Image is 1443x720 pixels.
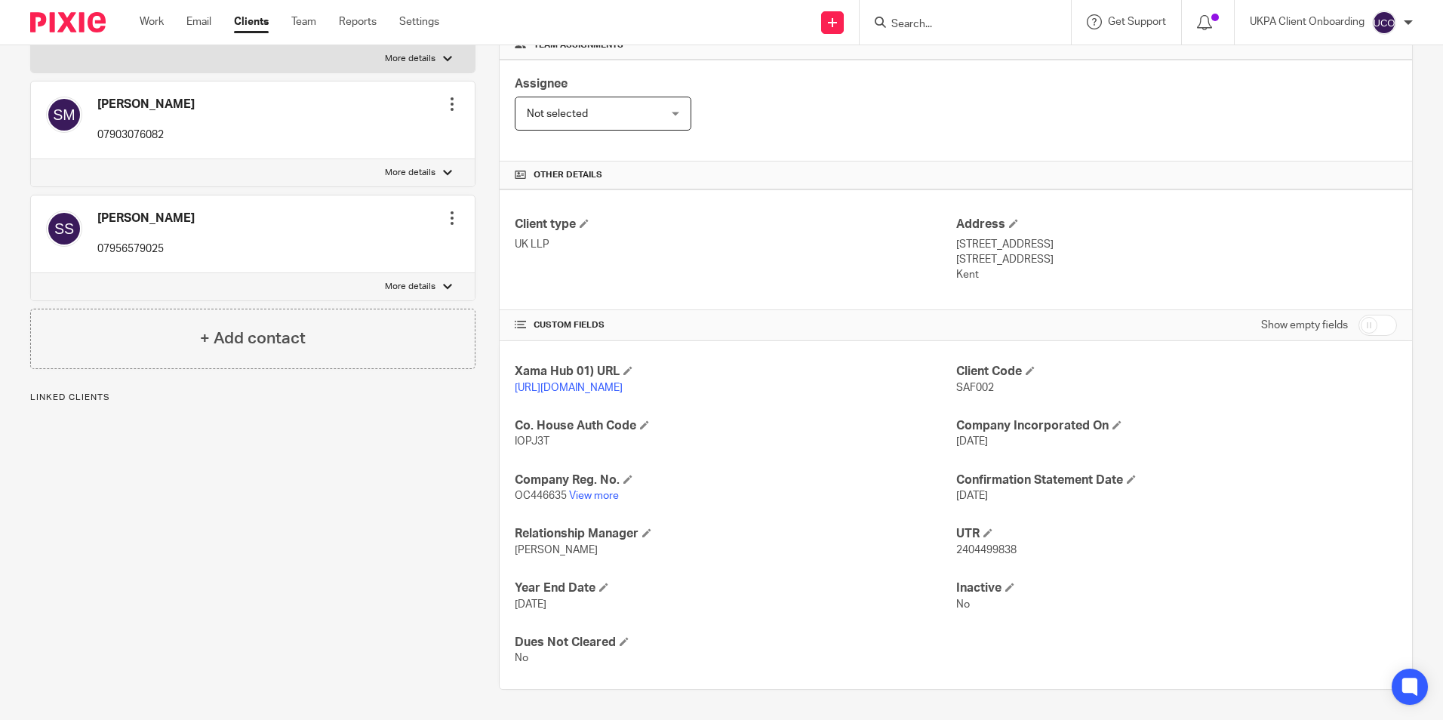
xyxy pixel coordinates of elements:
a: Reports [339,14,377,29]
h4: [PERSON_NAME] [97,211,195,226]
h4: Xama Hub 01) URL [515,364,955,380]
p: 07903076082 [97,128,195,143]
p: More details [385,167,435,179]
p: 07956579025 [97,242,195,257]
a: Settings [399,14,439,29]
h4: + Add contact [200,327,306,350]
span: Assignee [515,78,568,90]
span: [DATE] [956,436,988,447]
h4: Client Code [956,364,1397,380]
span: Get Support [1108,17,1166,27]
h4: CUSTOM FIELDS [515,319,955,331]
a: Clients [234,14,269,29]
span: 2404499838 [956,545,1017,555]
p: More details [385,53,435,65]
h4: Year End Date [515,580,955,596]
h4: Co. House Auth Code [515,418,955,434]
p: Linked clients [30,392,475,404]
a: Email [186,14,211,29]
span: Not selected [527,109,588,119]
h4: Company Reg. No. [515,472,955,488]
span: IOPJ3T [515,436,549,447]
span: [DATE] [956,491,988,501]
a: Team [291,14,316,29]
img: svg%3E [1372,11,1396,35]
h4: Company Incorporated On [956,418,1397,434]
span: [DATE] [515,599,546,610]
span: [PERSON_NAME] [515,545,598,555]
h4: Client type [515,217,955,232]
img: svg%3E [46,211,82,247]
h4: Dues Not Cleared [515,635,955,651]
a: View more [569,491,619,501]
span: No [956,599,970,610]
p: UK LLP [515,237,955,252]
p: Kent [956,267,1397,282]
img: svg%3E [46,97,82,133]
a: [URL][DOMAIN_NAME] [515,383,623,393]
h4: Address [956,217,1397,232]
h4: Relationship Manager [515,526,955,542]
p: UKPA Client Onboarding [1250,14,1365,29]
p: More details [385,281,435,293]
h4: [PERSON_NAME] [97,97,195,112]
span: SAF002 [956,383,994,393]
span: Other details [534,169,602,181]
span: No [515,653,528,663]
a: Work [140,14,164,29]
span: OC446635 [515,491,567,501]
h4: Inactive [956,580,1397,596]
input: Search [890,18,1026,32]
p: [STREET_ADDRESS] [956,237,1397,252]
h4: UTR [956,526,1397,542]
img: Pixie [30,12,106,32]
h4: Confirmation Statement Date [956,472,1397,488]
label: Show empty fields [1261,318,1348,333]
p: [STREET_ADDRESS] [956,252,1397,267]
